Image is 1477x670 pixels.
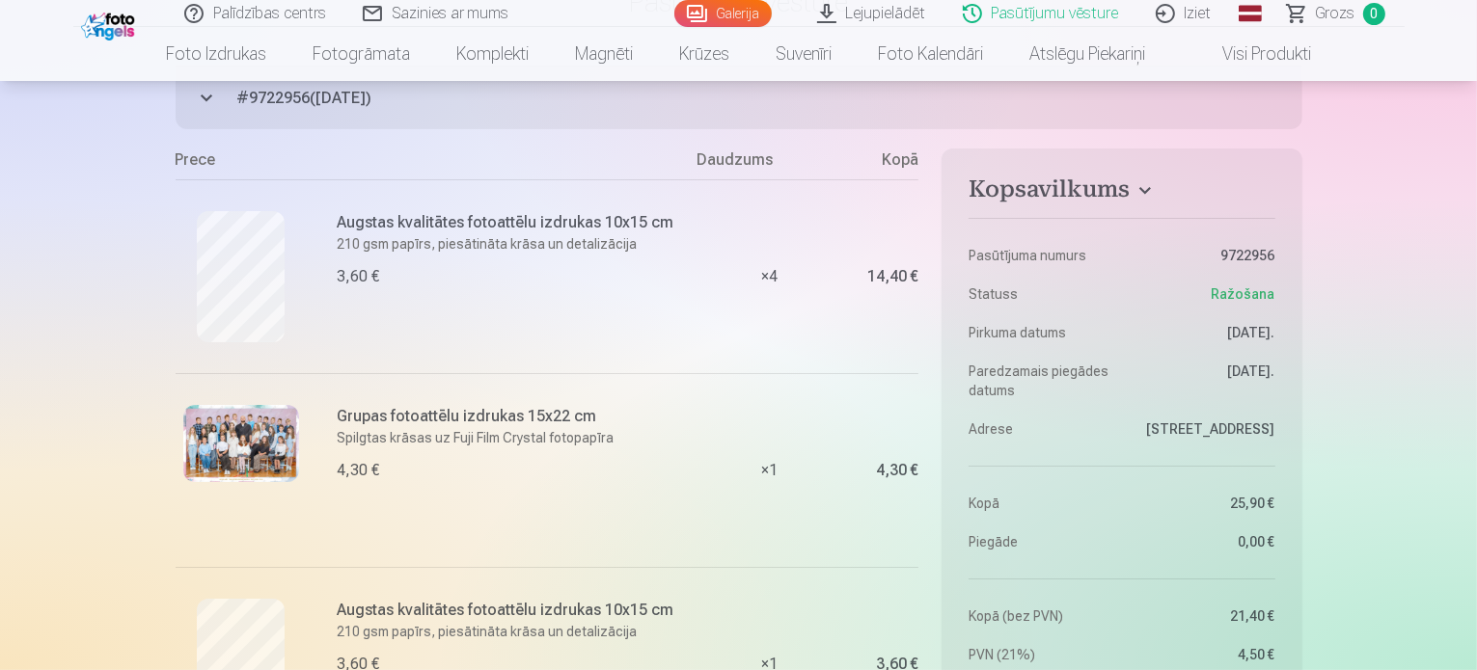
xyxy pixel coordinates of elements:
a: Krūzes [656,27,752,81]
dd: 25,90 € [1132,494,1275,513]
dd: 21,40 € [1132,606,1275,626]
span: Grozs [1316,2,1355,25]
a: Komplekti [433,27,552,81]
a: Atslēgu piekariņi [1006,27,1168,81]
dt: Adrese [969,419,1112,439]
div: 14,40 € [867,271,918,282]
dd: [DATE]. [1132,323,1275,342]
p: Spilgtas krāsas uz Fuji Film Crystal fotopapīra [338,428,686,447]
div: Prece [176,148,697,179]
h6: Augstas kvalitātes fotoattēlu izdrukas 10x15 cm [338,211,686,234]
dt: PVN (21%) [969,645,1112,664]
span: 0 [1363,3,1385,25]
dt: Statuss [969,284,1112,304]
div: × 1 [697,373,841,567]
p: 210 gsm papīrs, piesātināta krāsa un detalizācija [338,234,686,254]
dt: Pasūtījuma numurs [969,246,1112,265]
dd: 4,50 € [1132,645,1275,664]
span: # 9722956 ( [DATE] ) [237,87,1302,110]
div: 4,30 € [876,465,918,476]
dt: Piegāde [969,532,1112,551]
h6: Augstas kvalitātes fotoattēlu izdrukas 10x15 cm [338,599,686,622]
div: 3,60 € [876,658,918,670]
dd: 9722956 [1132,246,1275,265]
div: 3,60 € [338,265,380,288]
a: Suvenīri [752,27,855,81]
dd: 0,00 € [1132,532,1275,551]
dt: Kopā (bez PVN) [969,606,1112,626]
button: Kopsavilkums [969,175,1274,210]
span: Ražošana [1212,284,1275,304]
dt: Paredzamais piegādes datums [969,362,1112,400]
a: Fotogrāmata [289,27,433,81]
div: 4,30 € [338,459,380,482]
dt: Pirkuma datums [969,323,1112,342]
dd: [DATE]. [1132,362,1275,400]
a: Foto kalendāri [855,27,1006,81]
img: /fa1 [81,8,140,40]
dd: [STREET_ADDRESS] [1132,419,1275,439]
div: Daudzums [697,148,841,179]
div: Kopā [841,148,918,179]
button: #9722956([DATE]) [176,66,1302,129]
dt: Kopā [969,494,1112,513]
a: Foto izdrukas [143,27,289,81]
h6: Grupas fotoattēlu izdrukas 15x22 cm [338,405,686,428]
div: × 4 [697,179,841,373]
p: 210 gsm papīrs, piesātināta krāsa un detalizācija [338,622,686,641]
a: Visi produkti [1168,27,1334,81]
a: Magnēti [552,27,656,81]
